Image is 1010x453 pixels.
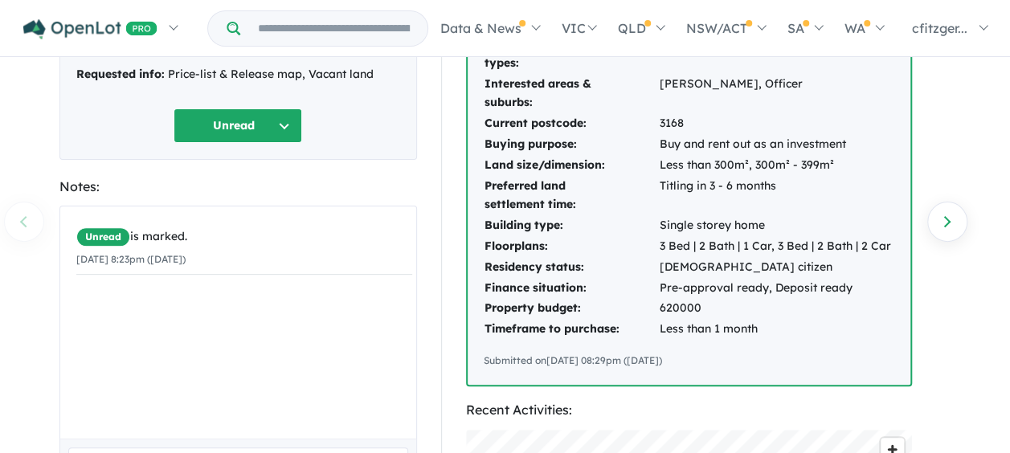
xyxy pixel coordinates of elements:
div: Notes: [59,176,417,198]
span: cfitzger... [912,20,967,36]
td: 620000 [659,298,892,319]
td: [PERSON_NAME], Officer [659,74,892,114]
img: Openlot PRO Logo White [23,19,157,39]
div: Price-list & Release map, Vacant land [76,65,400,84]
input: Try estate name, suburb, builder or developer [243,11,424,46]
div: Recent Activities: [466,399,912,421]
td: Residency status: [484,257,659,278]
td: Less than 300m², 300m² - 399m² [659,155,892,176]
button: Unread [174,108,302,143]
td: Current postcode: [484,113,659,134]
td: Preferred land settlement time: [484,176,659,216]
td: Buy and rent out as an investment [659,134,892,155]
td: Finance situation: [484,278,659,299]
small: [DATE] 8:23pm ([DATE]) [76,253,186,265]
td: Property budget: [484,298,659,319]
td: Interested areas & suburbs: [484,74,659,114]
td: Less than 1 month [659,319,892,340]
span: Unread [76,227,130,247]
td: Pre-approval ready, Deposit ready [659,278,892,299]
td: [DEMOGRAPHIC_DATA] citizen [659,257,892,278]
td: Buying purpose: [484,134,659,155]
div: is marked. [76,227,412,247]
td: Titling in 3 - 6 months [659,176,892,216]
td: Timeframe to purchase: [484,319,659,340]
td: Land size/dimension: [484,155,659,176]
div: Submitted on [DATE] 08:29pm ([DATE]) [484,353,894,369]
td: Building type: [484,215,659,236]
td: 3 Bed | 2 Bath | 1 Car, 3 Bed | 2 Bath | 2 Car [659,236,892,257]
td: Single storey home [659,215,892,236]
td: Floorplans: [484,236,659,257]
td: 3168 [659,113,892,134]
strong: Requested info: [76,67,165,81]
